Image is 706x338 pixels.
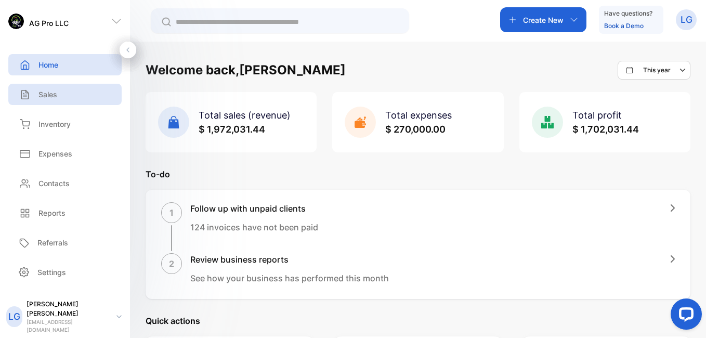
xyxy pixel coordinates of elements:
[681,13,692,27] p: LG
[190,221,318,233] p: 124 invoices have not been paid
[38,148,72,159] p: Expenses
[199,110,291,121] span: Total sales (revenue)
[146,168,690,180] p: To-do
[190,272,389,284] p: See how your business has performed this month
[169,206,174,219] p: 1
[169,257,174,270] p: 2
[37,237,68,248] p: Referrals
[8,310,20,323] p: LG
[500,7,586,32] button: Create New
[572,124,639,135] span: $ 1,702,031.44
[38,119,71,129] p: Inventory
[199,124,265,135] span: $ 1,972,031.44
[385,124,446,135] span: $ 270,000.00
[27,300,108,318] p: [PERSON_NAME] [PERSON_NAME]
[38,207,66,218] p: Reports
[572,110,622,121] span: Total profit
[662,294,706,338] iframe: LiveChat chat widget
[38,89,57,100] p: Sales
[190,253,389,266] h1: Review business reports
[618,61,690,80] button: This year
[190,202,318,215] h1: Follow up with unpaid clients
[38,178,70,189] p: Contacts
[604,8,652,19] p: Have questions?
[29,18,69,29] p: AG Pro LLC
[8,14,24,29] img: logo
[38,59,58,70] p: Home
[604,22,644,30] a: Book a Demo
[146,61,346,80] h1: Welcome back, [PERSON_NAME]
[523,15,564,25] p: Create New
[27,318,108,334] p: [EMAIL_ADDRESS][DOMAIN_NAME]
[676,7,697,32] button: LG
[37,267,66,278] p: Settings
[385,110,452,121] span: Total expenses
[643,66,671,75] p: This year
[146,315,690,327] p: Quick actions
